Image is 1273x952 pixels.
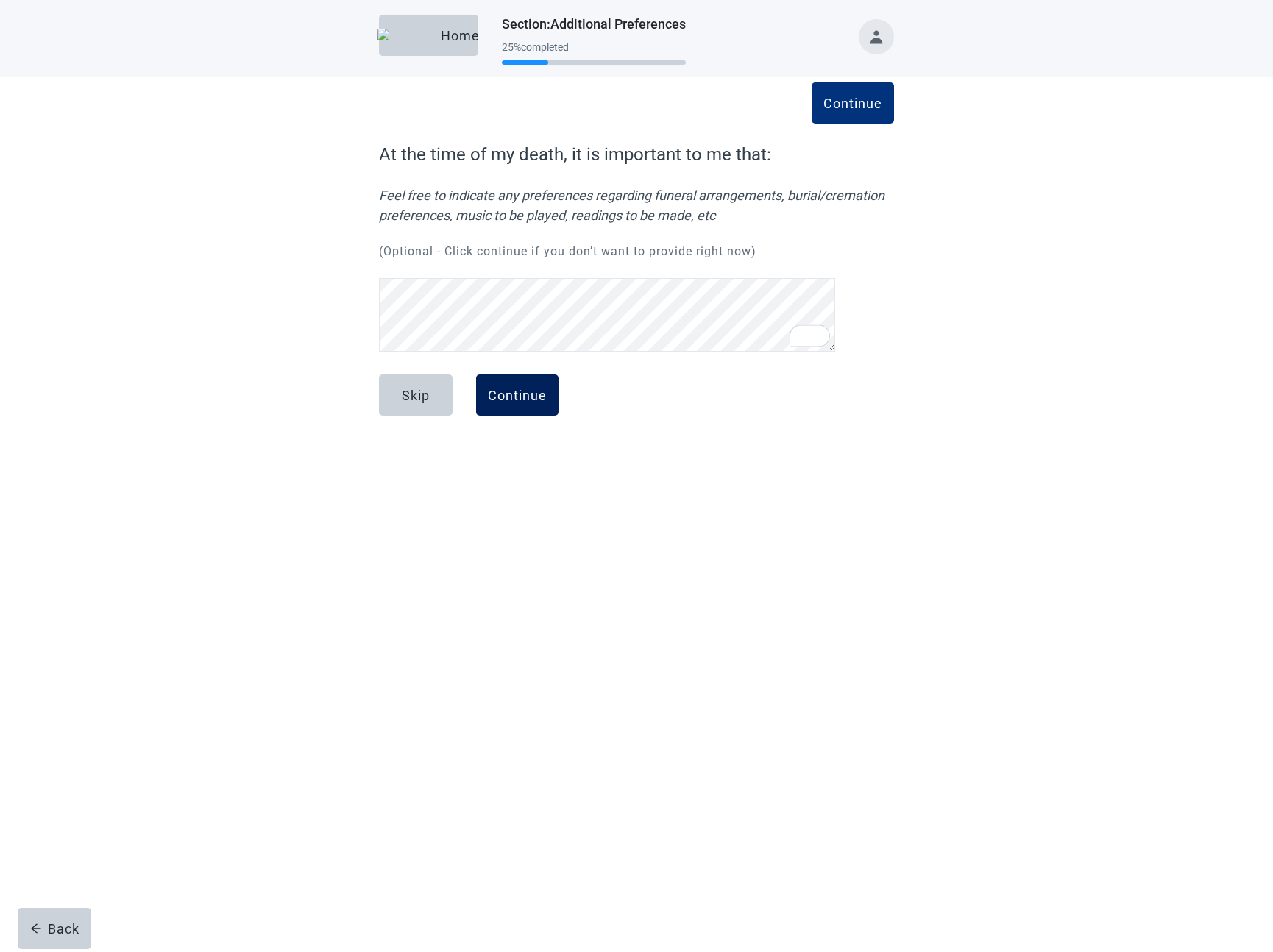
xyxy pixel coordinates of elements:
span: arrow-left [30,923,42,934]
div: Progress section [502,35,686,71]
button: Toggle account menu [859,19,894,54]
button: Continue [476,374,559,416]
em: Feel free to indicate any preferences regarding funeral arrangements, burial/cremation preference... [379,185,894,225]
div: 25 % completed [502,41,686,53]
button: Continue [812,82,894,124]
textarea: To enrich screen reader interactions, please activate Accessibility in Grammarly extension settings [379,278,835,352]
div: Continue [488,388,547,402]
button: Skip [379,374,453,416]
div: Continue [823,96,882,110]
button: arrow-leftBack [18,908,91,949]
img: Elephant [377,29,435,42]
h1: Section : Additional Preferences [502,14,686,35]
p: (Optional - Click continue if you don’t want to provide right now) [379,243,894,260]
div: Skip [402,388,430,402]
label: At the time of my death, it is important to me that: [379,141,894,168]
div: Home [391,28,467,43]
div: Back [30,921,79,936]
button: ElephantHome [379,15,478,56]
